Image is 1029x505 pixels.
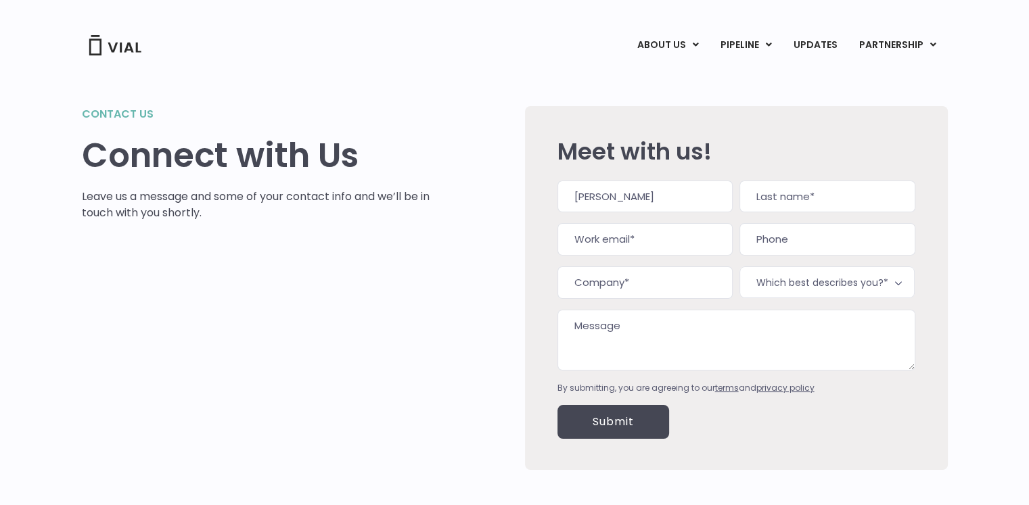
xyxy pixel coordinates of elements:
[739,223,915,256] input: Phone
[626,34,708,57] a: ABOUT USMenu Toggle
[557,405,669,439] input: Submit
[82,106,430,122] h2: Contact us
[82,136,430,175] h1: Connect with Us
[557,223,733,256] input: Work email*
[782,34,847,57] a: UPDATES
[557,139,915,164] h2: Meet with us!
[715,382,739,393] a: terms
[756,382,815,393] a: privacy policy
[557,266,733,299] input: Company*
[848,34,946,57] a: PARTNERSHIPMenu Toggle
[739,266,915,298] span: Which best describes you?*
[709,34,781,57] a: PIPELINEMenu Toggle
[82,189,430,221] p: Leave us a message and some of your contact info and we’ll be in touch with you shortly.
[739,181,915,213] input: Last name*
[557,382,915,394] div: By submitting, you are agreeing to our and
[88,35,142,55] img: Vial Logo
[557,181,733,213] input: First name*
